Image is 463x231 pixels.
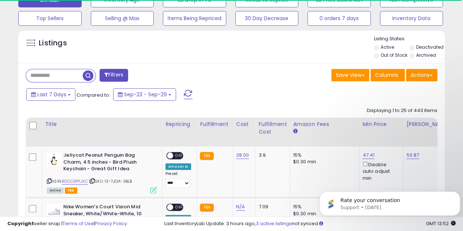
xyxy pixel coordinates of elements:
[89,178,132,184] span: | SKU: 13-7JOA-3BLB
[165,163,191,170] div: Amazon AI
[113,88,176,101] button: Sep-23 - Sep-29
[91,11,154,26] button: Selling @ Max
[37,91,66,98] span: Last 7 Days
[258,204,284,210] div: 7.09
[165,171,191,188] div: Preset:
[293,159,354,165] div: $0.30 min
[124,91,167,98] span: Sep-23 - Sep-29
[367,107,437,114] div: Displaying 1 to 25 of 443 items
[362,120,400,128] div: Min Price
[7,220,34,227] strong: Copyright
[370,69,405,81] button: Columns
[406,152,419,159] a: 50.87
[63,204,152,226] b: Nike Women's Court Vision Mid Sneaker, White/White-White, 10 Regular US
[307,11,371,26] button: 0 orders 7 days
[236,203,245,210] a: N/A
[173,153,185,159] span: OFF
[47,204,61,218] img: 31+fDZ4+qwL._SL40_.jpg
[317,176,463,227] iframe: Intercom notifications message
[76,92,110,98] span: Compared to:
[293,128,297,135] small: Amazon Fees.
[47,152,61,167] img: 31BSi5LU+ML._SL40_.jpg
[362,160,397,182] div: Disable auto adjust min
[236,152,249,159] a: 28.00
[293,120,356,128] div: Amazon Fees
[235,11,299,26] button: 30 Day Decrease
[362,152,374,159] a: 47.41
[164,220,456,227] div: Last InventoryLab Update: 3 hours ago, not synced.
[331,69,369,81] button: Save View
[63,152,152,174] b: Jellycat Peanut Penguin Bag Charm, 4.5 inches - Bird Plush Keychain - Great Gift Idea
[380,11,443,26] button: Inventory Data
[200,204,213,212] small: FBA
[7,220,127,227] div: seller snap | |
[374,36,445,42] p: Listing States:
[26,88,75,101] button: Last 7 Days
[173,204,185,210] span: OFF
[47,187,64,194] span: All listings currently available for purchase on Amazon
[165,120,194,128] div: Repricing
[416,44,444,50] label: Deactivated
[62,178,88,185] a: B0DC8PFJXC
[18,11,82,26] button: Top Sellers
[65,187,77,194] span: FBA
[63,220,94,227] a: Terms of Use
[200,120,229,128] div: Fulfillment
[95,220,127,227] a: Privacy Policy
[200,152,213,160] small: FBA
[406,120,450,128] div: [PERSON_NAME]
[100,69,128,82] button: Filters
[258,120,287,136] div: Fulfillment Cost
[293,152,354,159] div: 15%
[416,52,436,58] label: Archived
[375,71,398,79] span: Columns
[45,120,159,128] div: Title
[47,152,157,193] div: ASIN:
[163,11,226,26] button: Items Being Repriced
[258,152,284,159] div: 3.9
[380,44,394,50] label: Active
[39,38,67,48] h5: Listings
[380,52,407,58] label: Out of Stock
[293,204,354,210] div: 15%
[236,120,253,128] div: Cost
[256,220,292,227] a: 3 active listings
[406,69,437,81] button: Actions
